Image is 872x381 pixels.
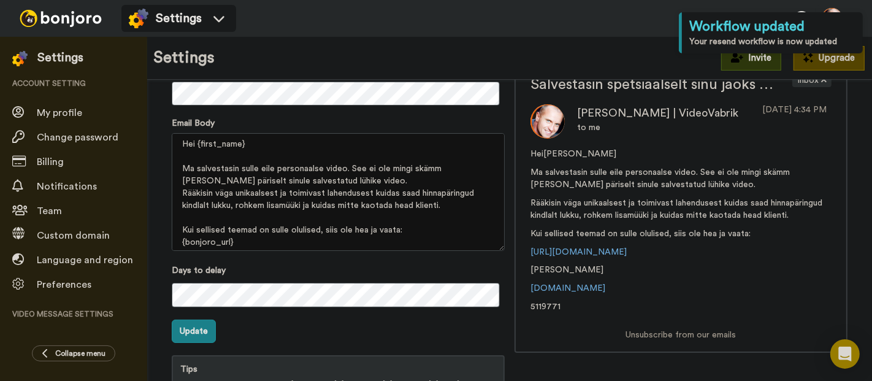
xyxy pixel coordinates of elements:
[794,46,865,71] button: Upgrade
[721,46,781,71] button: Invite
[530,248,627,256] a: [URL][DOMAIN_NAME]
[129,9,148,28] img: settings-colored.svg
[32,345,115,361] button: Collapse menu
[37,49,83,66] div: Settings
[37,133,118,142] span: Change password
[792,75,832,87] span: Inbox
[37,182,97,191] span: Notifications
[15,10,107,27] img: bj-logo-header-white.svg
[516,329,846,342] div: Unsubscribe from our emails
[830,339,860,369] div: Open Intercom Messenger
[530,301,832,314] p: 5119771
[173,356,205,376] label: Tips
[37,231,110,241] span: Custom domain
[530,167,832,191] p: Ma salvestasin sulle eile personaalse video. See ei ole mingi skämm [PERSON_NAME] päriselt sinule...
[530,198,832,222] p: Rääkisin väga unikaalsest ja toimivast lahendusest kuidas saad hinnapäringud kindlalt lukku, rohk...
[530,75,781,94] span: Salvestasin spetsiaalselt sinu jaoks personaalse video.
[577,123,600,132] span: to me
[530,264,832,277] p: [PERSON_NAME]
[530,228,832,241] p: Kui sellised teemad on sulle olulised, siis ole hea ja vaata:
[577,107,738,118] span: [PERSON_NAME] | VideoVabrik
[530,148,832,161] p: Hei [PERSON_NAME]
[530,284,605,293] a: [DOMAIN_NAME]
[156,10,202,27] span: Settings
[153,49,215,67] h1: Settings
[172,265,226,277] label: Days to delay
[12,51,28,66] img: settings-colored.svg
[37,108,82,118] span: My profile
[55,348,105,358] span: Collapse menu
[530,104,565,139] img: Marko Karja | VideoVabrik
[689,36,855,48] div: Your resend workflow is now updated
[757,104,832,117] span: [DATE] 4:34 PM
[37,157,64,167] span: Billing
[37,280,91,290] span: Preferences
[37,255,133,265] span: Language and region
[37,206,62,216] span: Team
[172,320,216,343] button: Update
[689,17,855,36] div: Workflow updated
[172,118,215,130] label: Email Body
